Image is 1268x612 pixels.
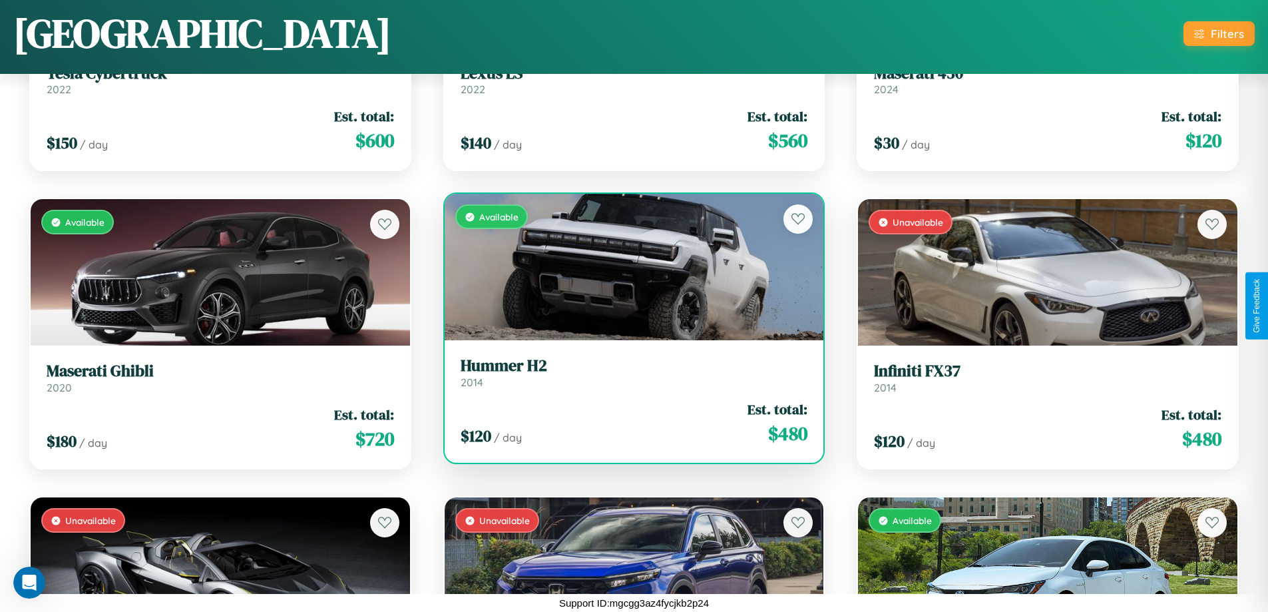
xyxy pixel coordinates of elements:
[461,356,808,389] a: Hummer H22014
[1185,127,1221,154] span: $ 120
[747,400,807,419] span: Est. total:
[893,216,943,228] span: Unavailable
[768,420,807,447] span: $ 480
[1183,21,1255,46] button: Filters
[902,138,930,151] span: / day
[13,6,391,61] h1: [GEOGRAPHIC_DATA]
[494,138,522,151] span: / day
[479,515,530,526] span: Unavailable
[1252,279,1261,333] div: Give Feedback
[461,376,483,389] span: 2014
[65,515,116,526] span: Unavailable
[768,127,807,154] span: $ 560
[479,211,519,222] span: Available
[1162,107,1221,126] span: Est. total:
[65,216,105,228] span: Available
[13,567,45,599] iframe: Intercom live chat
[559,594,709,612] p: Support ID: mgcgg3az4fycjkb2p24
[494,431,522,444] span: / day
[47,430,77,452] span: $ 180
[874,83,899,96] span: 2024
[47,381,72,394] span: 2020
[1182,426,1221,452] span: $ 480
[461,356,808,376] h3: Hummer H2
[747,107,807,126] span: Est. total:
[893,515,932,526] span: Available
[47,132,77,154] span: $ 150
[874,132,899,154] span: $ 30
[907,436,935,450] span: / day
[461,64,808,97] a: Lexus LS2022
[874,362,1221,381] h3: Infiniti FX37
[334,405,394,424] span: Est. total:
[47,362,394,381] h3: Maserati Ghibli
[355,426,394,452] span: $ 720
[461,83,485,96] span: 2022
[80,138,108,151] span: / day
[461,132,491,154] span: $ 140
[874,362,1221,394] a: Infiniti FX372014
[355,127,394,154] span: $ 600
[874,430,905,452] span: $ 120
[334,107,394,126] span: Est. total:
[79,436,107,450] span: / day
[1211,27,1244,41] div: Filters
[47,83,71,96] span: 2022
[1162,405,1221,424] span: Est. total:
[461,425,491,447] span: $ 120
[874,64,1221,97] a: Maserati 4302024
[47,64,394,97] a: Tesla Cybertruck2022
[47,362,394,394] a: Maserati Ghibli2020
[874,381,897,394] span: 2014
